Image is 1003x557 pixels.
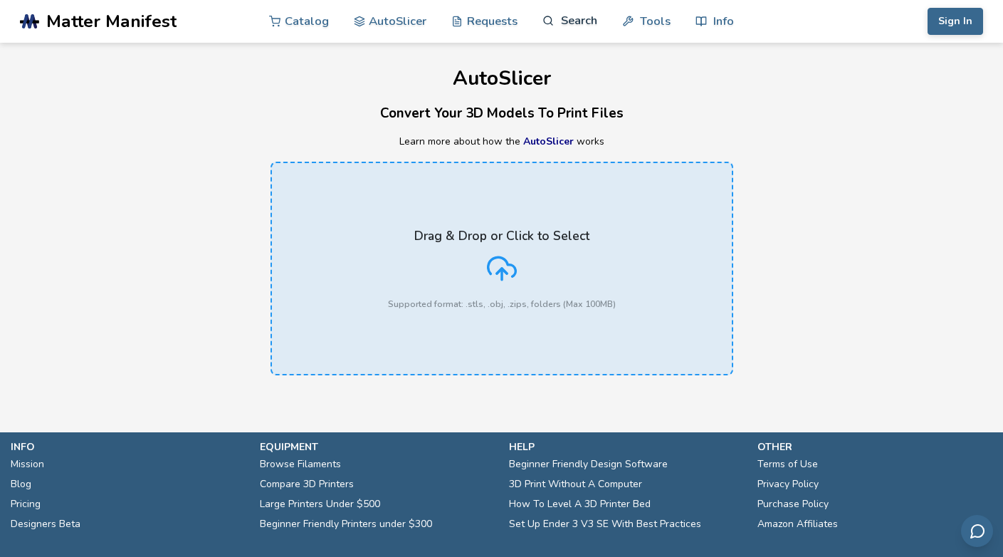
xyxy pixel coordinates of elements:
a: AutoSlicer [523,135,574,148]
a: Mission [11,454,44,474]
a: Set Up Ender 3 V3 SE With Best Practices [509,514,701,534]
a: Designers Beta [11,514,80,534]
a: Pricing [11,494,41,514]
a: Blog [11,474,31,494]
p: equipment [260,439,495,454]
p: help [509,439,744,454]
a: Amazon Affiliates [757,514,838,534]
p: Supported format: .stls, .obj, .zips, folders (Max 100MB) [388,299,616,309]
button: Sign In [928,8,983,35]
p: info [11,439,246,454]
a: Beginner Friendly Printers under $300 [260,514,432,534]
a: Browse Filaments [260,454,341,474]
a: Privacy Policy [757,474,819,494]
p: other [757,439,992,454]
a: Purchase Policy [757,494,829,514]
p: Drag & Drop or Click to Select [414,229,589,243]
a: Beginner Friendly Design Software [509,454,668,474]
a: Large Printers Under $500 [260,494,380,514]
a: How To Level A 3D Printer Bed [509,494,651,514]
a: Compare 3D Printers [260,474,354,494]
span: Matter Manifest [46,11,177,31]
a: Terms of Use [757,454,818,474]
button: Send feedback via email [961,515,993,547]
a: 3D Print Without A Computer [509,474,642,494]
